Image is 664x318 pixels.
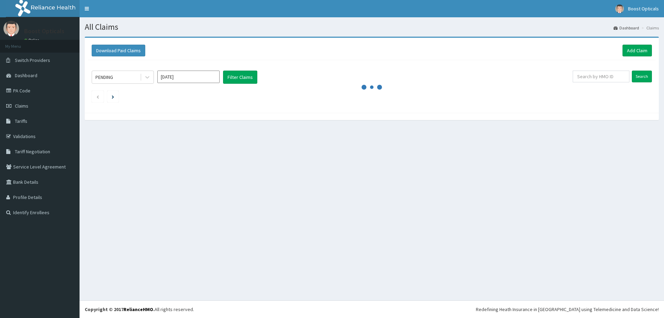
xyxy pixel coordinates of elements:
a: Previous page [96,93,99,100]
strong: Copyright © 2017 . [85,306,155,312]
span: Tariffs [15,118,27,124]
a: Online [24,38,41,43]
button: Download Paid Claims [92,45,145,56]
a: RelianceHMO [123,306,153,312]
input: Search by HMO ID [573,71,629,82]
h1: All Claims [85,22,659,31]
div: Redefining Heath Insurance in [GEOGRAPHIC_DATA] using Telemedicine and Data Science! [476,306,659,313]
a: Next page [112,93,114,100]
li: Claims [640,25,659,31]
a: Add Claim [622,45,652,56]
span: Claims [15,103,28,109]
input: Search [632,71,652,82]
img: User Image [615,4,624,13]
button: Filter Claims [223,71,257,84]
span: Boost Opticals [628,6,659,12]
footer: All rights reserved. [80,300,664,318]
span: Dashboard [15,72,37,79]
a: Dashboard [614,25,639,31]
span: Switch Providers [15,57,50,63]
p: Boost Opticals [24,28,64,34]
input: Select Month and Year [157,71,220,83]
div: PENDING [95,74,113,81]
svg: audio-loading [361,77,382,98]
img: User Image [3,21,19,36]
span: Tariff Negotiation [15,148,50,155]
